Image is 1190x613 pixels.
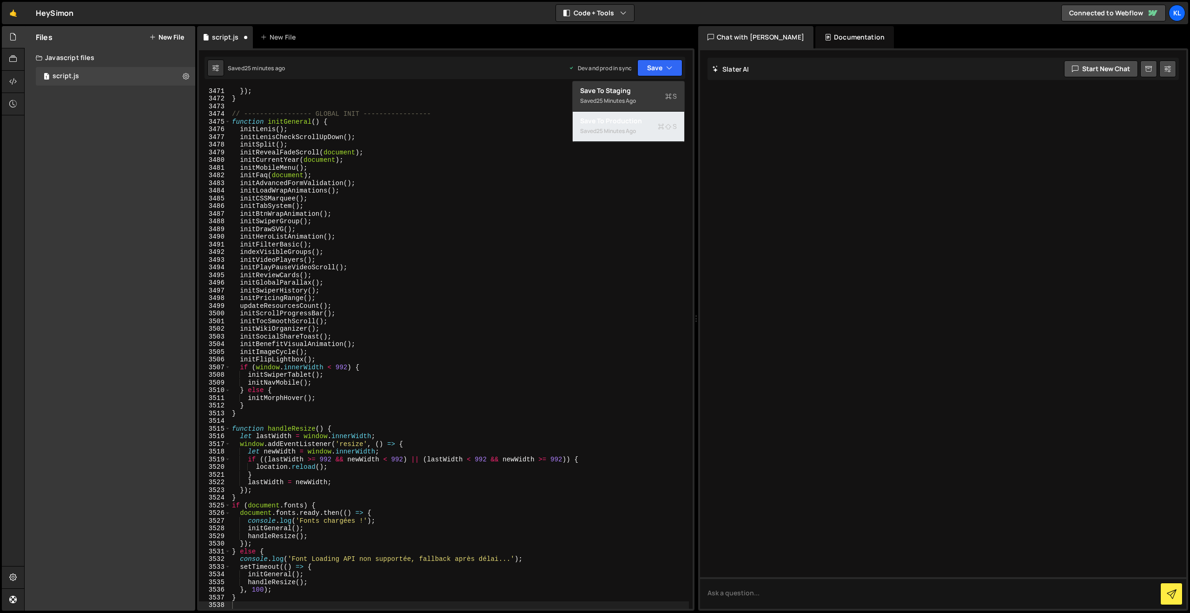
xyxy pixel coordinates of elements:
div: 3517 [199,440,231,448]
div: 3493 [199,256,231,264]
div: 3508 [199,371,231,379]
div: 3491 [199,241,231,249]
h2: Slater AI [712,65,749,73]
div: 3525 [199,502,231,510]
div: 3515 [199,425,231,433]
div: 3536 [199,586,231,594]
div: script.js [53,72,79,80]
div: 3537 [199,594,231,602]
div: Chat with [PERSON_NAME] [698,26,813,48]
div: 3499 [199,302,231,310]
div: 3532 [199,555,231,563]
div: 3533 [199,563,231,571]
div: 3480 [199,156,231,164]
button: Code + Tools [556,5,634,21]
div: 3474 [199,110,231,118]
button: Save [637,60,682,76]
div: Saved [228,64,285,72]
div: 3477 [199,133,231,141]
div: script.js [212,33,238,42]
div: 3484 [199,187,231,195]
div: 3476 [199,126,231,133]
div: 3506 [199,356,231,364]
div: 3481 [199,164,231,172]
div: Save to Staging [580,86,677,95]
div: Documentation [815,26,894,48]
div: 25 minutes ago [245,64,285,72]
div: 3494 [199,264,231,272]
div: 3534 [199,571,231,579]
div: 3498 [199,294,231,302]
div: 3528 [199,525,231,533]
div: 3488 [199,218,231,226]
div: Dev and prod in sync [569,64,632,72]
div: 3531 [199,548,231,556]
div: 3500 [199,310,231,318]
div: 3524 [199,494,231,502]
div: 3482 [199,172,231,180]
span: S [658,122,677,131]
button: Save to ProductionS Saved25 minutes ago [573,112,684,142]
div: 25 minutes ago [596,97,636,105]
div: 3510 [199,386,231,394]
div: 3501 [199,318,231,326]
div: 3512 [199,402,231,410]
div: 16083/43150.js [36,67,195,86]
span: S [665,92,677,101]
div: Saved [580,126,677,137]
div: 3496 [199,279,231,287]
div: 3486 [199,202,231,210]
div: 3529 [199,533,231,540]
button: Save to StagingS Saved25 minutes ago [573,81,684,112]
div: 3523 [199,486,231,494]
div: 3487 [199,210,231,218]
div: 3489 [199,226,231,233]
div: 3471 [199,87,231,95]
div: 3511 [199,394,231,402]
div: 3507 [199,364,231,372]
div: 3473 [199,103,231,111]
div: 3495 [199,272,231,280]
div: 3478 [199,141,231,149]
div: 3520 [199,463,231,471]
div: 3492 [199,248,231,256]
div: 3530 [199,540,231,548]
button: New File [149,33,184,41]
div: 3505 [199,348,231,356]
button: Start new chat [1064,60,1138,77]
div: 3519 [199,456,231,464]
div: 3497 [199,287,231,295]
div: 3485 [199,195,231,203]
div: HeySimon [36,7,73,19]
div: 3526 [199,509,231,517]
div: 3535 [199,579,231,586]
a: Kl [1169,5,1185,21]
div: 3516 [199,433,231,440]
div: 3483 [199,180,231,187]
div: Saved [580,95,677,107]
div: 3527 [199,517,231,525]
div: Save to Production [580,116,677,126]
div: 3475 [199,118,231,126]
div: 3490 [199,233,231,241]
a: 🤙 [2,2,25,24]
span: 1 [44,73,49,81]
div: Javascript files [25,48,195,67]
a: Connected to Webflow [1061,5,1166,21]
h2: Files [36,32,53,42]
div: 3514 [199,417,231,425]
div: 3502 [199,325,231,333]
div: 3472 [199,95,231,103]
div: New File [260,33,299,42]
div: 3479 [199,149,231,157]
div: 3513 [199,410,231,418]
div: 3504 [199,340,231,348]
div: Code + Tools [572,81,685,142]
div: 3522 [199,479,231,486]
div: 25 minutes ago [596,127,636,135]
div: 3509 [199,379,231,387]
div: 3538 [199,601,231,609]
div: 3518 [199,448,231,456]
div: 3503 [199,333,231,341]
